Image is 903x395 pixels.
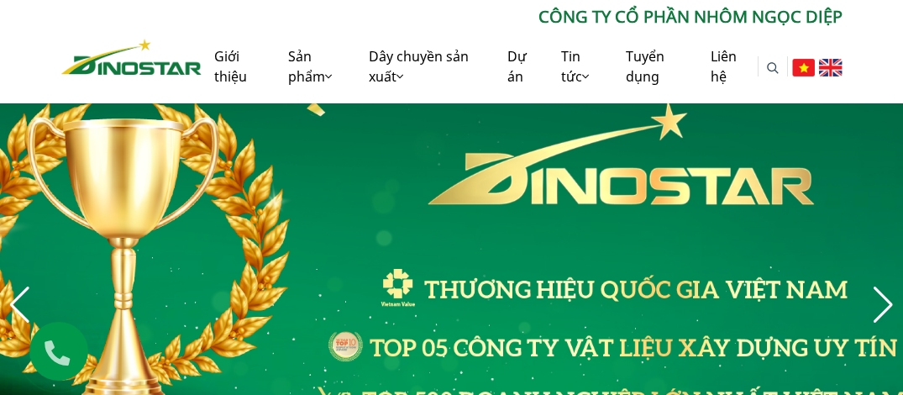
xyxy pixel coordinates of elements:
[495,29,549,103] a: Dự án
[549,29,612,103] a: Tin tức
[819,59,842,76] img: English
[356,29,494,103] a: Dây chuyền sản xuất
[61,39,202,74] img: Nhôm Dinostar
[61,33,202,74] a: Nhôm Dinostar
[202,4,842,29] p: CÔNG TY CỔ PHẦN NHÔM NGỌC DIỆP
[698,29,758,103] a: Liên hệ
[792,59,815,76] img: Tiếng Việt
[613,29,699,103] a: Tuyển dụng
[202,29,275,103] a: Giới thiệu
[276,29,357,103] a: Sản phẩm
[872,287,895,324] div: Next slide
[767,62,779,74] img: search
[8,287,31,324] div: Previous slide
